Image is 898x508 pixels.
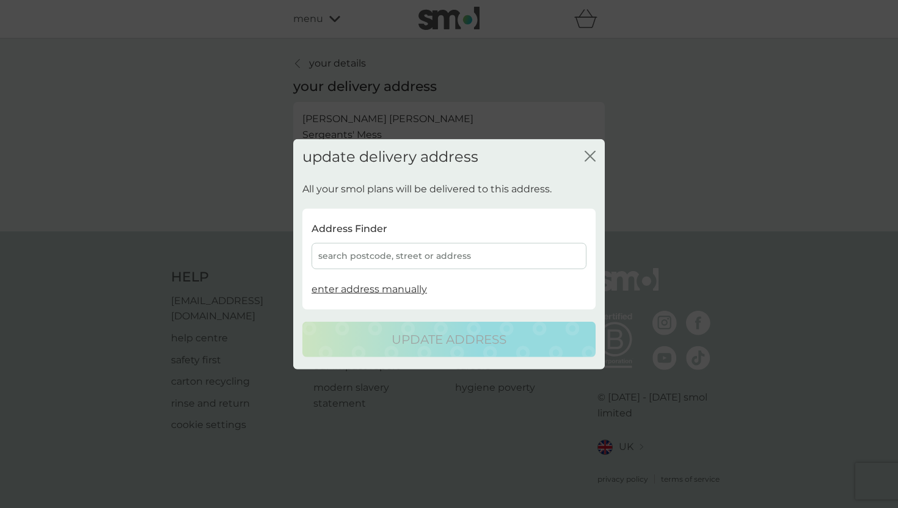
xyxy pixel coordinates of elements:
[302,148,478,166] h2: update delivery address
[312,243,586,269] div: search postcode, street or address
[302,321,596,357] button: update address
[392,329,506,349] p: update address
[312,283,427,295] span: enter address manually
[585,151,596,164] button: close
[312,281,427,297] button: enter address manually
[312,221,387,237] p: Address Finder
[302,181,552,197] p: All your smol plans will be delivered to this address.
